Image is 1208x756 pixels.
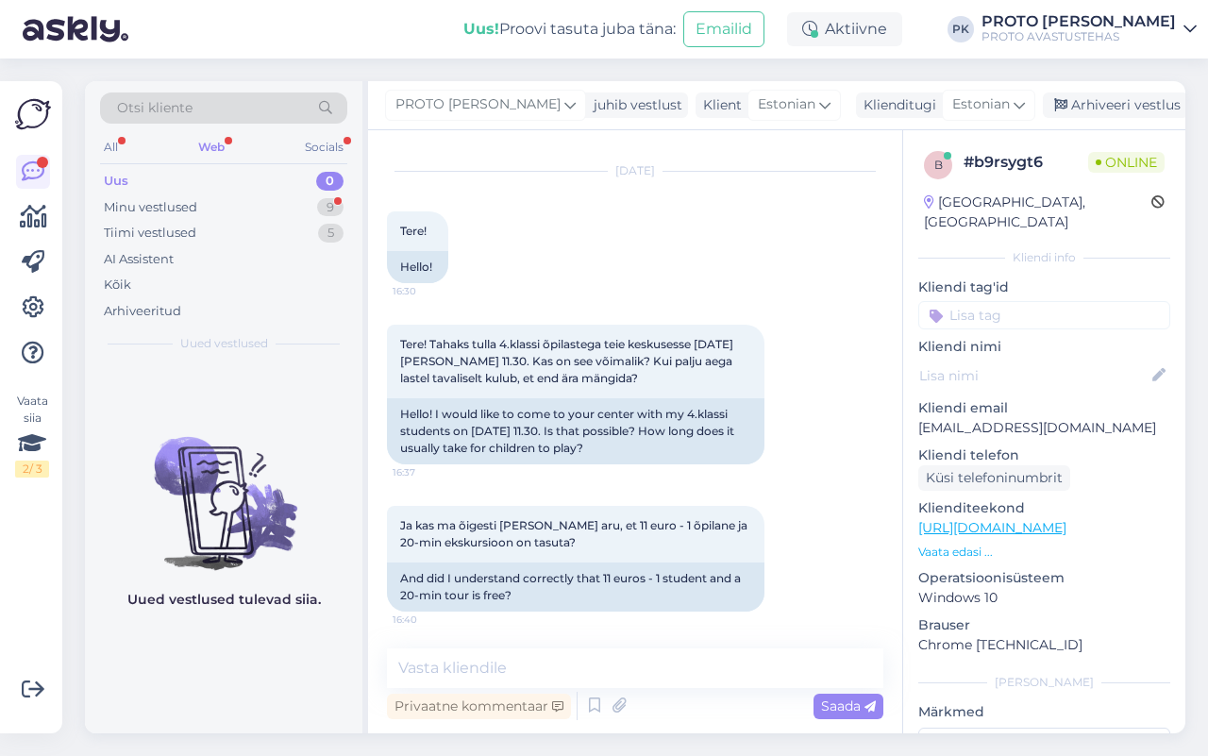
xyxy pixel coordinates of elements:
[981,14,1197,44] a: PROTO [PERSON_NAME]PROTO AVASTUSTEHAS
[1043,92,1188,118] div: Arhiveeri vestlus
[104,172,128,191] div: Uus
[683,11,764,47] button: Emailid
[85,403,362,573] img: No chats
[387,162,883,179] div: [DATE]
[400,518,750,549] span: Ja kas ma õigesti [PERSON_NAME] aru, et 11 euro - 1 õpilane ja 20-min ekskursioon on tasuta?
[180,335,268,352] span: Uued vestlused
[15,461,49,478] div: 2 / 3
[856,95,936,115] div: Klienditugi
[127,590,321,610] p: Uued vestlused tulevad siia.
[821,697,876,714] span: Saada
[15,96,51,132] img: Askly Logo
[918,498,1170,518] p: Klienditeekond
[919,365,1149,386] input: Lisa nimi
[400,337,735,385] span: Tere! Tahaks tulla 4.klassi õpilastega teie keskusesse [DATE][PERSON_NAME] 11.30. Kas on see võim...
[104,250,174,269] div: AI Assistent
[758,94,815,115] span: Estonian
[316,172,344,191] div: 0
[918,544,1170,561] p: Vaata edasi ...
[918,445,1170,465] p: Kliendi telefon
[1088,152,1165,173] span: Online
[463,18,676,41] div: Proovi tasuta juba täna:
[393,613,463,627] span: 16:40
[918,615,1170,635] p: Brauser
[400,224,427,238] span: Tere!
[104,276,131,294] div: Kõik
[918,465,1070,491] div: Küsi telefoninumbrit
[964,151,1088,174] div: # b9rsygt6
[117,98,193,118] span: Otsi kliente
[918,635,1170,655] p: Chrome [TECHNICAL_ID]
[318,224,344,243] div: 5
[387,563,764,612] div: And did I understand correctly that 11 euros - 1 student and a 20-min tour is free?
[463,20,499,38] b: Uus!
[948,16,974,42] div: PK
[918,674,1170,691] div: [PERSON_NAME]
[981,29,1176,44] div: PROTO AVASTUSTEHAS
[100,135,122,160] div: All
[395,94,561,115] span: PROTO [PERSON_NAME]
[393,465,463,479] span: 16:37
[393,284,463,298] span: 16:30
[934,158,943,172] span: b
[194,135,228,160] div: Web
[387,398,764,464] div: Hello! I would like to come to your center with my 4.klassi students on [DATE] 11.30. Is that pos...
[104,198,197,217] div: Minu vestlused
[104,302,181,321] div: Arhiveeritud
[918,398,1170,418] p: Kliendi email
[918,588,1170,608] p: Windows 10
[952,94,1010,115] span: Estonian
[918,277,1170,297] p: Kliendi tag'id
[387,694,571,719] div: Privaatne kommentaar
[104,224,196,243] div: Tiimi vestlused
[787,12,902,46] div: Aktiivne
[387,251,448,283] div: Hello!
[696,95,742,115] div: Klient
[301,135,347,160] div: Socials
[918,702,1170,722] p: Märkmed
[924,193,1151,232] div: [GEOGRAPHIC_DATA], [GEOGRAPHIC_DATA]
[918,337,1170,357] p: Kliendi nimi
[918,568,1170,588] p: Operatsioonisüsteem
[918,301,1170,329] input: Lisa tag
[918,249,1170,266] div: Kliendi info
[918,519,1066,536] a: [URL][DOMAIN_NAME]
[981,14,1176,29] div: PROTO [PERSON_NAME]
[918,418,1170,438] p: [EMAIL_ADDRESS][DOMAIN_NAME]
[15,393,49,478] div: Vaata siia
[317,198,344,217] div: 9
[586,95,682,115] div: juhib vestlust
